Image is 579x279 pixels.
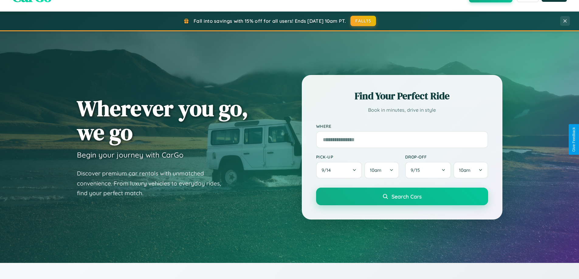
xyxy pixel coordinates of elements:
span: Fall into savings with 15% off for all users! Ends [DATE] 10am PT. [194,18,346,24]
span: 10am [459,167,470,173]
span: Search Cars [391,193,422,200]
button: Search Cars [316,188,488,205]
p: Book in minutes, drive in style [316,106,488,114]
h2: Find Your Perfect Ride [316,89,488,103]
span: 9 / 15 [411,167,423,173]
button: FALL15 [350,16,376,26]
button: 10am [364,162,399,179]
label: Where [316,124,488,129]
button: 10am [453,162,488,179]
h1: Wherever you go, we go [77,96,248,144]
div: Give Feedback [572,127,576,152]
label: Pick-up [316,154,399,159]
p: Discover premium car rentals with unmatched convenience. From luxury vehicles to everyday rides, ... [77,168,229,198]
label: Drop-off [405,154,488,159]
h3: Begin your journey with CarGo [77,150,184,159]
span: 9 / 14 [322,167,334,173]
button: 9/15 [405,162,451,179]
span: 10am [370,167,381,173]
button: 9/14 [316,162,362,179]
